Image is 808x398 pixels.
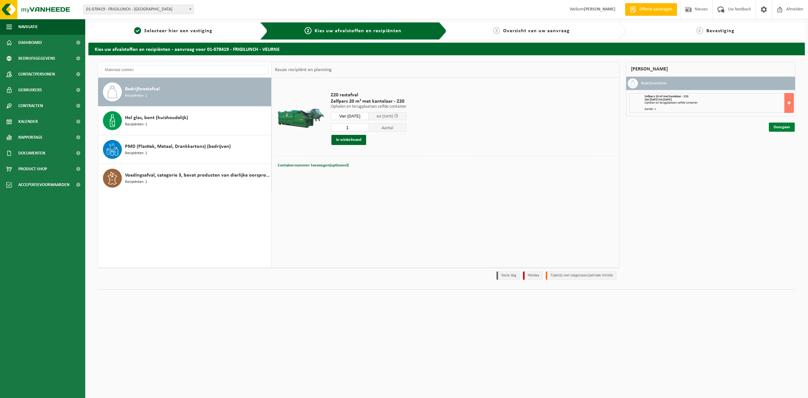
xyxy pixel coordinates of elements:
[92,27,255,35] a: 1Selecteer hier een vestiging
[546,271,616,280] li: Tijdelijk niet toegestaan/période limitée
[638,6,674,13] span: Offerte aanvragen
[625,3,677,16] a: Offerte aanvragen
[493,27,500,34] span: 3
[18,145,45,161] span: Documenten
[18,177,69,193] span: Acceptatievoorwaarden
[331,105,407,109] p: Ophalen en terugplaatsen zelfde container
[18,114,38,130] span: Kalender
[272,62,335,78] div: Keuze recipiënt en planning
[584,7,615,12] strong: [PERSON_NAME]
[18,35,42,51] span: Dashboard
[18,161,47,177] span: Product Shop
[18,66,55,82] span: Contactpersonen
[626,62,796,77] div: [PERSON_NAME]
[18,130,43,145] span: Rapportage
[696,27,703,34] span: 4
[18,19,38,35] span: Navigatie
[98,164,271,192] button: Voedingsafval, categorie 3, bevat producten van dierlijke oorsprong, kunststof verpakking Recipië...
[305,27,312,34] span: 2
[125,85,160,93] span: Bedrijfsrestafval
[18,82,42,98] span: Gebruikers
[125,172,270,179] span: Voedingsafval, categorie 3, bevat producten van dierlijke oorsprong, kunststof verpakking
[331,98,407,105] span: Zelfpers 20 m³ met kantelaar - Z20
[645,98,672,101] strong: Van [DATE] tot [DATE]
[503,28,570,33] span: Overzicht van uw aanvraag
[125,143,231,150] span: PMD (Plastiek, Metaal, Drankkartons) (bedrijven)
[331,112,369,120] input: Selecteer datum
[83,5,194,14] span: 01-078419 - FRIGILUNCH - VEURNE
[277,161,349,170] button: Containernummer toevoegen(optioneel)
[98,106,271,135] button: Hol glas, bont (huishoudelijk) Recipiënten: 1
[315,28,401,33] span: Kies uw afvalstoffen en recipiënten
[706,28,734,33] span: Bevestiging
[88,43,805,55] h2: Kies uw afvalstoffen en recipiënten - aanvraag voor 01-078419 - FRIGILUNCH - VEURNE
[101,65,268,75] input: Materiaal zoeken
[641,78,667,88] h3: Bedrijfsrestafval
[125,150,147,156] span: Recipiënten: 1
[645,101,794,105] div: Ophalen en terugplaatsen zelfde container
[278,163,349,167] span: Containernummer toevoegen(optioneel)
[523,271,543,280] li: Holiday
[125,114,188,122] span: Hol glas, bont (huishoudelijk)
[134,27,141,34] span: 1
[331,92,407,98] span: Z20 restafval
[645,108,794,111] div: Aantal: 1
[125,179,147,185] span: Recipiënten: 1
[98,78,271,106] button: Bedrijfsrestafval Recipiënten: 1
[769,123,795,132] a: Doorgaan
[125,93,147,99] span: Recipiënten: 1
[144,28,212,33] span: Selecteer hier een vestiging
[125,122,147,128] span: Recipiënten: 1
[98,135,271,164] button: PMD (Plastiek, Metaal, Drankkartons) (bedrijven) Recipiënten: 1
[645,95,688,98] span: Zelfpers 20 m³ met kantelaar - Z20
[369,124,407,132] span: Aantal
[496,271,520,280] li: Vaste dag
[18,98,43,114] span: Contracten
[331,135,366,145] button: In winkelmand
[84,5,193,14] span: 01-078419 - FRIGILUNCH - VEURNE
[377,114,393,118] span: tot [DATE]
[18,51,55,66] span: Bedrijfsgegevens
